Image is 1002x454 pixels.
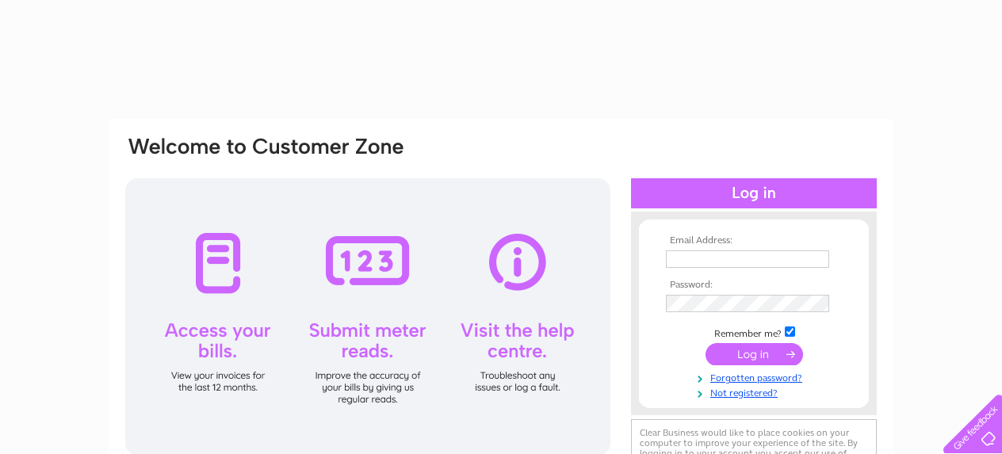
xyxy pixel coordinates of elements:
a: Not registered? [666,384,846,399]
th: Email Address: [662,235,846,246]
a: Forgotten password? [666,369,846,384]
th: Password: [662,280,846,291]
input: Submit [706,343,803,365]
td: Remember me? [662,324,846,340]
